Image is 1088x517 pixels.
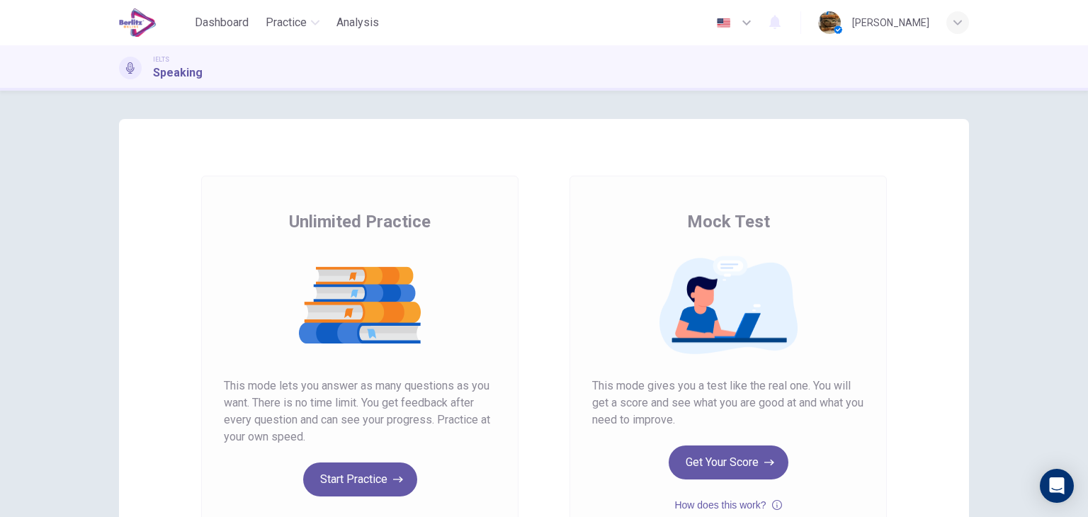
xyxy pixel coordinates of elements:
span: Practice [266,14,307,31]
span: Mock Test [687,210,770,233]
a: EduSynch logo [119,8,189,37]
button: Get Your Score [669,445,788,479]
span: This mode lets you answer as many questions as you want. There is no time limit. You get feedback... [224,377,496,445]
button: How does this work? [674,496,781,513]
img: Profile picture [818,11,841,34]
img: EduSynch logo [119,8,157,37]
span: IELTS [153,55,169,64]
img: en [715,18,732,28]
button: Analysis [331,10,385,35]
span: Unlimited Practice [289,210,431,233]
span: This mode gives you a test like the real one. You will get a score and see what you are good at a... [592,377,864,428]
div: Open Intercom Messenger [1040,469,1074,503]
span: Dashboard [195,14,249,31]
button: Start Practice [303,462,417,496]
span: Analysis [336,14,379,31]
button: Practice [260,10,325,35]
h1: Speaking [153,64,203,81]
div: [PERSON_NAME] [852,14,929,31]
button: Dashboard [189,10,254,35]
